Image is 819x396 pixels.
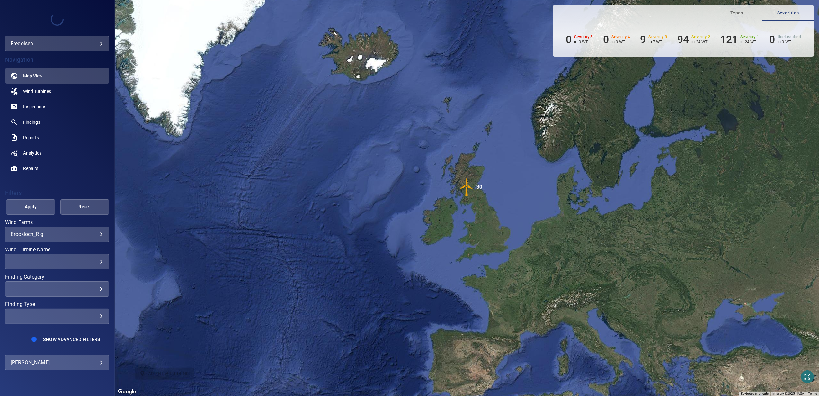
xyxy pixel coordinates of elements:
p: in 0 WT [611,40,630,44]
h6: Severity 1 [741,35,759,39]
h6: 94 [677,33,689,46]
p: in 0 WT [778,40,801,44]
a: reports noActive [5,130,109,145]
gmp-advanced-marker: 30 [457,177,476,198]
p: in 24 WT [741,40,759,44]
div: Wind Turbine Name [5,254,109,269]
span: Findings [23,119,40,125]
li: Severity Unclassified [769,33,801,46]
div: Finding Type [5,309,109,324]
h6: Severity 5 [574,35,593,39]
div: 30 [476,177,482,197]
li: Severity 2 [677,33,710,46]
h6: 121 [720,33,738,46]
div: fredolsen [5,36,109,51]
div: Wind Farms [5,227,109,242]
li: Severity 4 [603,33,630,46]
h6: Unclassified [778,35,801,39]
button: Reset [60,199,109,215]
a: analytics noActive [5,145,109,161]
label: Wind Farms [5,220,109,225]
span: Inspections [23,104,46,110]
h6: Severity 4 [611,35,630,39]
h4: Navigation [5,57,109,63]
span: Apply [14,203,47,211]
img: Google [116,388,138,396]
a: windturbines noActive [5,84,109,99]
h6: 0 [603,33,609,46]
a: Open this area in Google Maps (opens a new window) [116,388,138,396]
span: Reset [68,203,101,211]
a: map active [5,68,109,84]
span: Show Advanced Filters [43,337,100,342]
span: Imagery ©2025 NASA [772,392,804,395]
div: Brockloch_Rig [11,231,104,237]
span: Severities [766,9,810,17]
a: repairs noActive [5,161,109,176]
div: [PERSON_NAME] [11,357,104,368]
button: Show Advanced Filters [39,334,104,345]
li: Severity 5 [566,33,593,46]
h4: Filters [5,190,109,196]
button: Keyboard shortcuts [741,392,769,396]
a: inspections noActive [5,99,109,114]
span: Map View [23,73,43,79]
h6: Severity 3 [649,35,667,39]
h6: Severity 2 [692,35,710,39]
button: Apply [6,199,55,215]
span: Repairs [23,165,38,172]
label: Finding Category [5,274,109,280]
li: Severity 1 [720,33,759,46]
label: Wind Turbine Name [5,247,109,252]
div: Finding Category [5,281,109,297]
label: Finding Type [5,302,109,307]
h6: 9 [640,33,646,46]
p: in 7 WT [649,40,667,44]
img: windFarmIconCat3.svg [457,177,476,197]
h6: 0 [566,33,572,46]
a: findings noActive [5,114,109,130]
span: Types [715,9,759,17]
span: Analytics [23,150,41,156]
span: Wind Turbines [23,88,51,94]
h6: 0 [769,33,775,46]
div: fredolsen [11,39,104,49]
li: Severity 3 [640,33,667,46]
a: Terms (opens in new tab) [808,392,817,395]
p: in 0 WT [574,40,593,44]
span: Reports [23,134,39,141]
p: in 24 WT [692,40,710,44]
